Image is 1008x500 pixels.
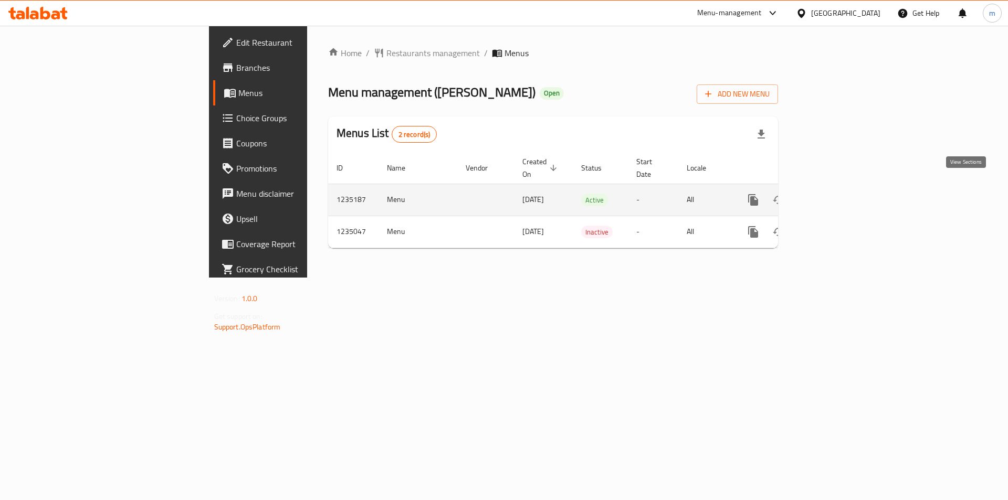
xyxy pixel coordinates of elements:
div: Total records count [392,126,437,143]
td: - [628,216,678,248]
div: Menu-management [697,7,762,19]
span: Menu management ( [PERSON_NAME] ) [328,80,535,104]
span: Menu disclaimer [236,187,369,200]
button: more [741,187,766,212]
span: Locale [687,162,720,174]
a: Promotions [213,156,377,181]
div: [GEOGRAPHIC_DATA] [811,7,880,19]
span: Grocery Checklist [236,263,369,275]
button: Add New Menu [697,84,778,104]
span: ID [337,162,356,174]
span: Get support on: [214,310,262,323]
a: Grocery Checklist [213,257,377,282]
span: Active [581,194,608,206]
td: - [628,184,678,216]
li: / [484,47,488,59]
span: Start Date [636,155,666,180]
span: 1.0.0 [241,292,258,305]
span: Menus [505,47,529,59]
th: Actions [732,152,850,184]
table: enhanced table [328,152,850,248]
span: Vendor [466,162,501,174]
span: Edit Restaurant [236,36,369,49]
h2: Menus List [337,125,437,143]
span: Menus [238,87,369,99]
span: Inactive [581,226,613,238]
span: Choice Groups [236,112,369,124]
span: [DATE] [522,193,544,206]
a: Edit Restaurant [213,30,377,55]
nav: breadcrumb [328,47,778,59]
span: Created On [522,155,560,180]
span: Promotions [236,162,369,175]
span: Status [581,162,615,174]
td: All [678,216,732,248]
a: Restaurants management [374,47,480,59]
span: Version: [214,292,240,305]
span: Name [387,162,419,174]
a: Support.OpsPlatform [214,320,281,334]
td: All [678,184,732,216]
span: Branches [236,61,369,74]
span: m [989,7,995,19]
a: Coverage Report [213,231,377,257]
span: Add New Menu [705,88,770,101]
a: Branches [213,55,377,80]
a: Menus [213,80,377,105]
span: [DATE] [522,225,544,238]
div: Export file [749,122,774,147]
span: 2 record(s) [392,130,437,140]
span: Coupons [236,137,369,150]
span: Open [540,89,564,98]
td: Menu [379,184,457,216]
a: Upsell [213,206,377,231]
button: more [741,219,766,244]
td: Menu [379,216,457,248]
a: Choice Groups [213,105,377,131]
span: Coverage Report [236,238,369,250]
span: Restaurants management [386,47,480,59]
a: Coupons [213,131,377,156]
button: Change Status [766,219,791,244]
a: Menu disclaimer [213,181,377,206]
span: Upsell [236,212,369,225]
div: Open [540,87,564,100]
